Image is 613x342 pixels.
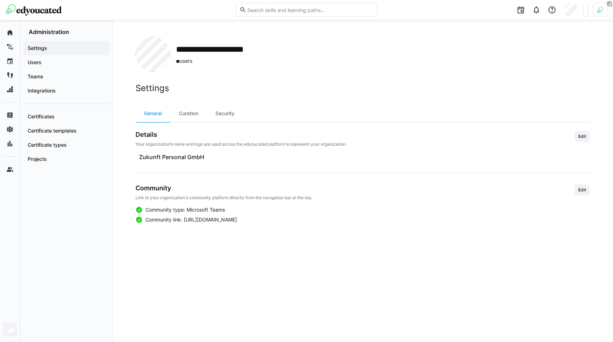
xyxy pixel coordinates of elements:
[207,105,243,122] div: Security
[139,153,204,161] span: Zukunft Personal GmbH
[575,184,590,196] button: Edit
[578,187,587,193] span: Edit
[176,57,244,65] span: users
[575,131,590,142] button: Edit
[136,105,170,122] div: General
[136,141,347,147] p: Your organization’s name and logo are used across the edyoucated platform to represent your organ...
[145,216,237,223] span: Community link: [URL][DOMAIN_NAME]
[578,134,587,139] span: Edit
[247,7,374,13] input: Search skills and learning paths…
[136,131,347,139] h3: Details
[136,195,312,201] p: Link to your organization's community platform directly from the navigation bar at the top.
[136,184,312,192] h3: Community
[145,206,225,213] span: Community type: Microsoft Teams
[170,105,207,122] div: Curation
[136,83,590,94] h2: Settings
